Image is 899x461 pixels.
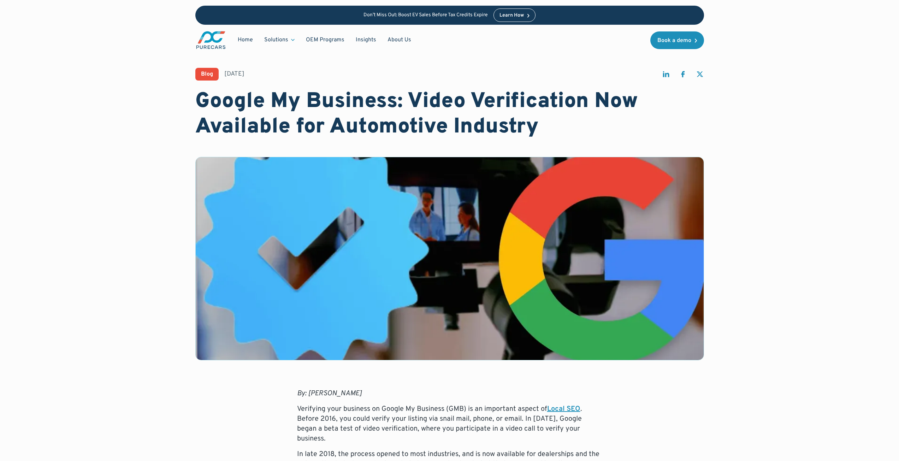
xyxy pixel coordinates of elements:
[232,33,259,47] a: Home
[195,30,226,50] img: purecars logo
[657,38,691,43] div: Book a demo
[650,31,704,49] a: Book a demo
[201,71,213,77] div: Blog
[382,33,417,47] a: About Us
[297,389,362,398] em: By: [PERSON_NAME]
[300,33,350,47] a: OEM Programs
[696,70,704,82] a: share on twitter
[224,70,244,78] div: [DATE]
[195,89,704,140] h1: Google My Business: Video Verification Now Available for Automotive Industry
[547,404,580,414] a: Local SEO
[499,13,524,18] div: Learn How
[259,33,300,47] div: Solutions
[662,70,670,82] a: share on linkedin
[363,12,488,18] p: Don’t Miss Out: Boost EV Sales Before Tax Credits Expire
[493,8,536,22] a: Learn How
[297,404,602,444] p: Verifying your business on Google My Business (GMB) is an important aspect of . Before 2016, you ...
[350,33,382,47] a: Insights
[679,70,687,82] a: share on facebook
[195,30,226,50] a: main
[264,36,288,44] div: Solutions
